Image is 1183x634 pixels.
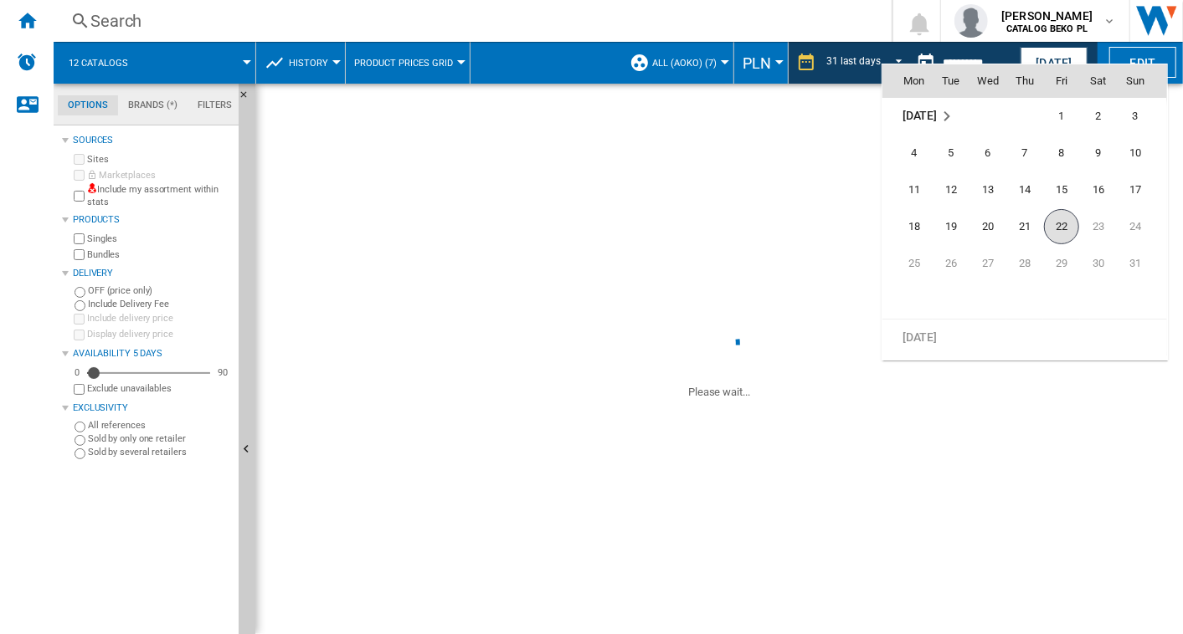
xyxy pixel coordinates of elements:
th: Fri [1043,64,1080,98]
td: Wednesday August 13 2025 [970,171,1006,208]
td: Sunday August 31 2025 [1117,245,1167,282]
span: 4 [898,136,931,170]
td: Sunday August 10 2025 [1117,135,1167,171]
td: Friday August 29 2025 [1043,245,1080,282]
td: Sunday August 24 2025 [1117,208,1167,245]
th: Wed [970,64,1006,98]
td: Saturday August 23 2025 [1080,208,1117,245]
td: Monday August 25 2025 [882,245,933,282]
span: [DATE] [903,330,937,344]
td: Tuesday August 12 2025 [933,171,970,208]
th: Sat [1080,64,1117,98]
span: 19 [934,210,968,243]
td: Thursday August 14 2025 [1006,171,1043,208]
tr: Week 3 [882,171,1167,208]
td: Wednesday August 20 2025 [970,208,1006,245]
td: Thursday August 28 2025 [1006,245,1043,282]
td: Saturday August 30 2025 [1080,245,1117,282]
span: [DATE] [903,109,937,122]
span: 3 [1119,100,1152,133]
span: 6 [971,136,1005,170]
span: 1 [1045,100,1078,133]
td: Sunday August 3 2025 [1117,97,1167,135]
span: 8 [1045,136,1078,170]
span: 5 [934,136,968,170]
th: Mon [882,64,933,98]
td: Tuesday August 26 2025 [933,245,970,282]
th: Sun [1117,64,1167,98]
th: Thu [1006,64,1043,98]
span: 10 [1119,136,1152,170]
td: Saturday August 2 2025 [1080,97,1117,135]
td: Wednesday August 27 2025 [970,245,1006,282]
tr: Week 4 [882,208,1167,245]
td: Friday August 15 2025 [1043,171,1080,208]
tr: Week undefined [882,282,1167,320]
td: Wednesday August 6 2025 [970,135,1006,171]
tr: Week 1 [882,97,1167,135]
span: 18 [898,210,931,243]
td: Saturday August 16 2025 [1080,171,1117,208]
span: 14 [1008,173,1042,207]
tr: Week 2 [882,135,1167,171]
td: Tuesday August 19 2025 [933,208,970,245]
span: 13 [971,173,1005,207]
span: 16 [1082,173,1115,207]
span: 15 [1045,173,1078,207]
span: 2 [1082,100,1115,133]
td: Monday August 4 2025 [882,135,933,171]
td: Saturday August 9 2025 [1080,135,1117,171]
td: Thursday August 21 2025 [1006,208,1043,245]
td: Friday August 1 2025 [1043,97,1080,135]
span: 12 [934,173,968,207]
td: August 2025 [882,97,1006,135]
td: Monday August 18 2025 [882,208,933,245]
td: Monday August 11 2025 [882,171,933,208]
td: Tuesday August 5 2025 [933,135,970,171]
tr: Week undefined [882,319,1167,356]
tr: Week 5 [882,245,1167,282]
span: 21 [1008,210,1042,243]
td: Sunday August 17 2025 [1117,171,1167,208]
span: 17 [1119,173,1152,207]
td: Thursday August 7 2025 [1006,135,1043,171]
td: Friday August 22 2025 [1043,208,1080,245]
span: 11 [898,173,931,207]
span: 9 [1082,136,1115,170]
th: Tue [933,64,970,98]
span: 7 [1008,136,1042,170]
td: Friday August 8 2025 [1043,135,1080,171]
span: 20 [971,210,1005,243]
span: 22 [1044,209,1079,244]
md-calendar: Calendar [882,64,1167,360]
